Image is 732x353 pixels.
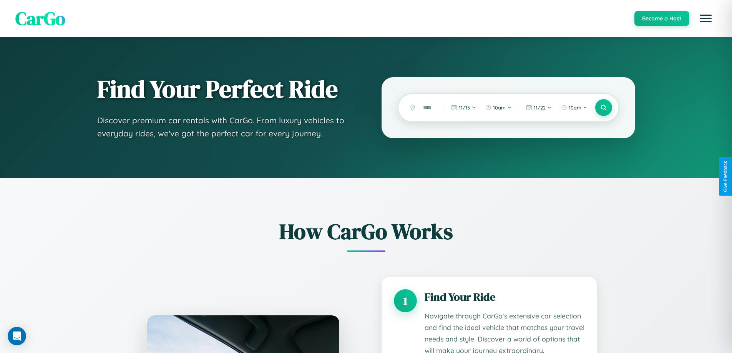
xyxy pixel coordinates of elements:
h1: Find Your Perfect Ride [97,76,351,103]
h3: Find Your Ride [425,289,584,305]
div: Open Intercom Messenger [8,327,26,345]
h2: How CarGo Works [136,217,597,246]
button: 10am [481,101,516,114]
span: 10am [569,104,581,111]
button: Become a Host [634,11,689,26]
button: 10am [557,101,591,114]
div: Give Feedback [723,161,728,192]
button: 11/22 [522,101,556,114]
p: Discover premium car rentals with CarGo. From luxury vehicles to everyday rides, we've got the pe... [97,114,351,140]
div: 1 [394,289,417,312]
span: 11 / 22 [534,104,546,111]
span: 11 / 15 [459,104,470,111]
span: CarGo [15,6,65,31]
button: 11/15 [447,101,480,114]
span: 10am [493,104,506,111]
button: Open menu [695,8,717,29]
